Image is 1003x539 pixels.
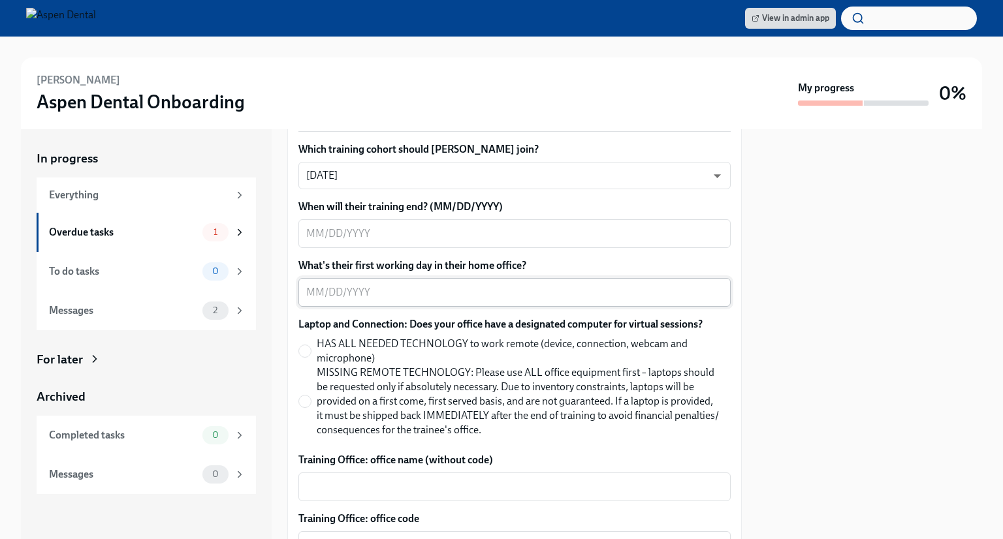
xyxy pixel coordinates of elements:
[37,455,256,494] a: Messages0
[37,90,245,114] h3: Aspen Dental Onboarding
[49,225,197,239] div: Overdue tasks
[317,365,720,437] span: MISSING REMOTE TECHNOLOGY: Please use ALL office equipment first – laptops should be requested on...
[298,142,731,157] label: Which training cohort should [PERSON_NAME] join?
[49,303,197,318] div: Messages
[37,388,256,405] a: Archived
[49,188,229,202] div: Everything
[37,150,256,167] a: In progress
[206,227,225,237] span: 1
[49,467,197,482] div: Messages
[37,351,83,368] div: For later
[26,8,96,29] img: Aspen Dental
[37,177,256,213] a: Everything
[37,291,256,330] a: Messages2
[204,469,227,479] span: 0
[37,252,256,291] a: To do tasks0
[317,337,720,365] span: HAS ALL NEEDED TECHNOLOGY to work remote (device, connection, webcam and microphone)
[37,351,256,368] a: For later
[798,81,854,95] strong: My progress
[37,213,256,252] a: Overdue tasks1
[49,428,197,442] div: Completed tasks
[752,12,829,25] span: View in admin app
[298,258,731,273] label: What's their first working day in their home office?
[204,430,227,440] span: 0
[37,73,120,87] h6: [PERSON_NAME]
[298,512,731,526] label: Training Office: office code
[939,82,966,105] h3: 0%
[298,453,731,467] label: Training Office: office name (without code)
[298,162,731,189] div: [DATE]
[37,416,256,455] a: Completed tasks0
[49,264,197,279] div: To do tasks
[204,266,227,276] span: 0
[745,8,836,29] a: View in admin app
[205,305,225,315] span: 2
[298,317,731,331] label: Laptop and Connection: Does your office have a designated computer for virtual sessions?
[298,200,731,214] label: When will their training end? (MM/DD/YYYY)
